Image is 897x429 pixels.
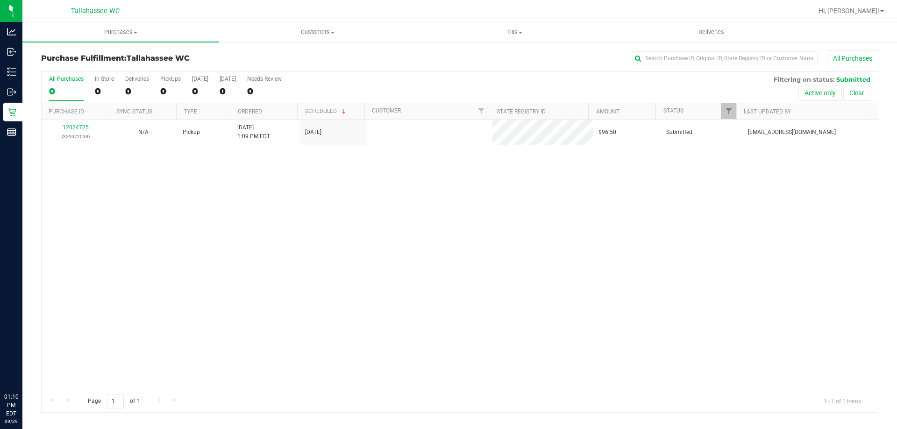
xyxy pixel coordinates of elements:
span: 1 - 1 of 1 items [816,394,869,408]
div: 0 [192,86,208,97]
button: N/A [138,128,149,137]
a: Customer [372,107,401,114]
button: Clear [843,85,870,101]
div: Deliveries [125,76,149,82]
inline-svg: Inbound [7,47,16,56]
p: 01:10 PM EDT [4,393,18,418]
a: Status [663,107,683,114]
span: Purchases [22,28,219,36]
inline-svg: Reports [7,127,16,137]
div: [DATE] [192,76,208,82]
a: Purchases [22,22,219,42]
span: Submitted [836,76,870,83]
div: 0 [95,86,114,97]
a: Filter [721,103,736,119]
div: 0 [247,86,282,97]
div: PickUps [160,76,181,82]
h3: Purchase Fulfillment: [41,54,320,63]
div: 0 [220,86,236,97]
span: Pickup [183,128,200,137]
span: Tallahassee WC [71,7,120,15]
span: Tallahassee WC [127,54,190,63]
a: Last Updated By [744,108,791,115]
button: Active only [798,85,842,101]
span: Deliveries [686,28,737,36]
div: 0 [49,86,84,97]
a: Deliveries [613,22,810,42]
span: [DATE] 1:09 PM EDT [237,123,270,141]
input: 1 [107,394,124,408]
button: All Purchases [827,50,878,66]
span: Tills [416,28,612,36]
a: Scheduled [305,108,348,114]
a: Amount [596,108,619,115]
a: Ordered [238,108,262,115]
div: [DATE] [220,76,236,82]
div: All Purchases [49,76,84,82]
inline-svg: Analytics [7,27,16,36]
a: State Registry ID [497,108,546,115]
iframe: Resource center [9,354,37,382]
p: 09/29 [4,418,18,425]
span: Page of 1 [80,394,147,408]
div: In Store [95,76,114,82]
span: [DATE] [305,128,321,137]
div: 0 [160,86,181,97]
a: Sync Status [116,108,152,115]
a: Purchase ID [49,108,84,115]
span: $96.50 [598,128,616,137]
span: [EMAIL_ADDRESS][DOMAIN_NAME] [748,128,836,137]
span: Filtering on status: [774,76,834,83]
a: Tills [416,22,612,42]
span: Hi, [PERSON_NAME]! [819,7,879,14]
span: Customers [220,28,415,36]
input: Search Purchase ID, Original ID, State Registry ID or Customer Name... [631,51,818,65]
div: Needs Review [247,76,282,82]
inline-svg: Retail [7,107,16,117]
a: Type [184,108,197,115]
inline-svg: Inventory [7,67,16,77]
span: Submitted [666,128,692,137]
span: Not Applicable [138,129,149,135]
a: Filter [473,103,489,119]
div: 0 [125,86,149,97]
a: 12024725 [63,124,89,131]
inline-svg: Outbound [7,87,16,97]
a: Customers [219,22,416,42]
p: (329072038) [47,132,104,141]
